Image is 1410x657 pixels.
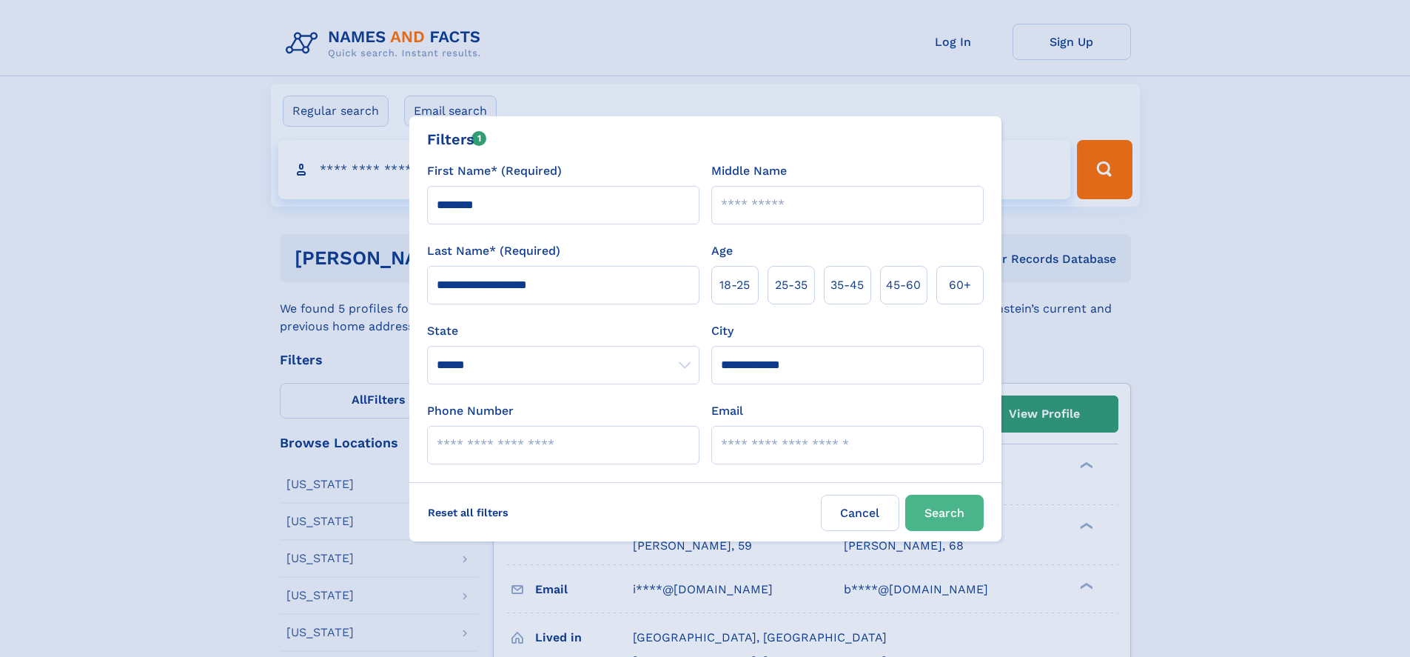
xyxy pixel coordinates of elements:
[427,402,514,420] label: Phone Number
[711,322,733,340] label: City
[711,402,743,420] label: Email
[427,162,562,180] label: First Name* (Required)
[830,276,864,294] span: 35‑45
[775,276,808,294] span: 25‑35
[905,495,984,531] button: Search
[719,276,750,294] span: 18‑25
[418,495,518,530] label: Reset all filters
[711,162,787,180] label: Middle Name
[949,276,971,294] span: 60+
[886,276,921,294] span: 45‑60
[427,242,560,260] label: Last Name* (Required)
[427,128,487,150] div: Filters
[427,322,699,340] label: State
[821,495,899,531] label: Cancel
[711,242,733,260] label: Age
